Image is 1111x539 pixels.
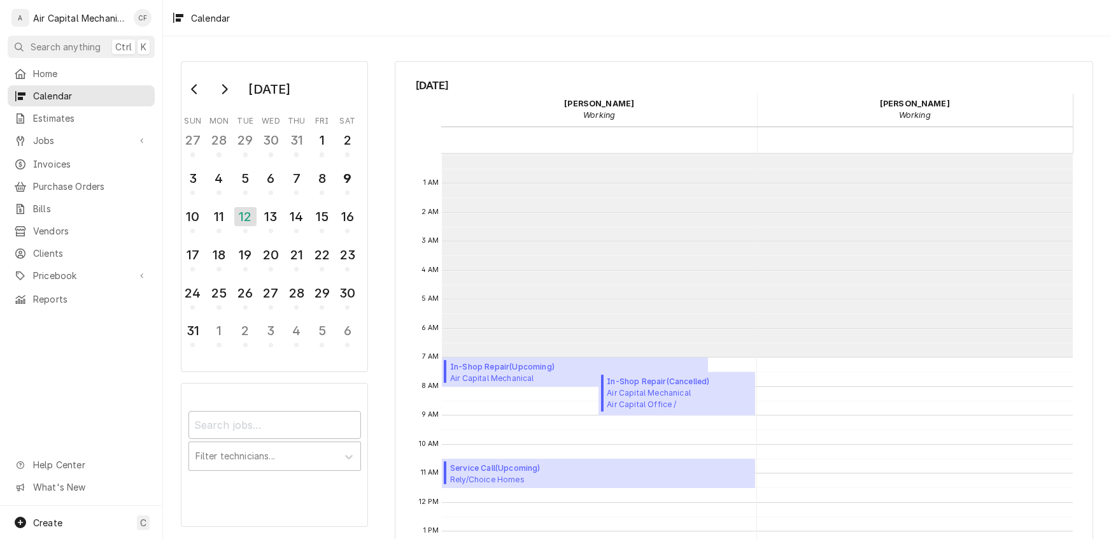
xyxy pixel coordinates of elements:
[33,247,148,260] span: Clients
[33,269,129,282] span: Pricebook
[33,111,148,125] span: Estimates
[418,323,442,333] span: 6 AM
[312,245,332,264] div: 22
[232,111,258,127] th: Tuesday
[209,245,229,264] div: 18
[287,207,306,226] div: 14
[757,94,1073,126] div: Mike Randall - Working
[420,178,442,188] span: 1 AM
[309,111,335,127] th: Friday
[8,130,155,151] a: Go to Jobs
[33,480,147,494] span: What's New
[33,458,147,471] span: Help Center
[8,36,155,58] button: Search anythingCtrlK
[418,236,442,246] span: 3 AM
[337,169,357,188] div: 9
[418,265,442,275] span: 4 AM
[450,361,598,373] span: In-Shop Repair ( Upcoming )
[258,111,283,127] th: Wednesday
[234,207,257,226] div: 12
[211,79,237,99] button: Go to next month
[418,410,442,420] span: 9 AM
[312,131,332,150] div: 1
[337,284,357,303] div: 30
[181,383,368,527] div: Calendar Filters
[261,169,281,188] div: 6
[337,207,357,226] div: 16
[33,157,148,171] span: Invoices
[418,294,442,304] span: 5 AM
[206,111,232,127] th: Monday
[450,463,597,474] span: Service Call ( Upcoming )
[441,94,757,126] div: Charles Faure - Working
[880,99,950,108] strong: [PERSON_NAME]
[236,245,255,264] div: 19
[33,67,148,80] span: Home
[419,352,442,362] span: 7 AM
[183,245,202,264] div: 17
[287,131,306,150] div: 31
[115,40,132,54] span: Ctrl
[183,131,202,150] div: 27
[287,284,306,303] div: 28
[450,373,598,383] span: Air Capital Mechanical Air Capital Office / [STREET_ADDRESS]
[183,169,202,188] div: 3
[287,321,306,340] div: 4
[287,169,306,188] div: 7
[8,289,155,310] a: Reports
[312,169,332,188] div: 8
[8,220,155,241] a: Vendors
[337,131,357,150] div: 2
[261,207,281,226] div: 13
[261,284,281,303] div: 27
[607,376,751,387] span: In-Shop Repair ( Cancelled )
[209,131,229,150] div: 28
[33,517,62,528] span: Create
[442,357,709,387] div: In-Shop Repair(Upcoming)Air Capital MechanicalAir Capital Office / [STREET_ADDRESS]
[442,357,709,387] div: [Service] In-Shop Repair Air Capital Mechanical Air Capital Office / 5680 E Bristol Cir, Bel Aire...
[442,459,756,488] div: [Service] Service Call Rely/Choice Homes Dan Wissman / 1017 Sandpiper Cir, Wichita, KS 67230 ID: ...
[416,77,1073,94] span: [DATE]
[450,474,597,484] span: Rely/Choice Homes [PERSON_NAME] / [STREET_ADDRESS]
[209,169,229,188] div: 4
[33,11,127,25] div: Air Capital Mechanical
[209,207,229,226] div: 11
[33,224,148,238] span: Vendors
[244,78,295,100] div: [DATE]
[180,111,206,127] th: Sunday
[183,321,202,340] div: 31
[33,292,148,306] span: Reports
[209,321,229,340] div: 1
[312,284,332,303] div: 29
[8,243,155,264] a: Clients
[33,180,148,193] span: Purchase Orders
[141,40,146,54] span: K
[598,372,755,415] div: [Service] In-Shop Repair Air Capital Mechanical Air Capital Office / 5680 E Bristol Cir, Bel Aire...
[134,9,152,27] div: CF
[8,477,155,498] a: Go to What's New
[420,526,442,536] span: 1 PM
[236,131,255,150] div: 29
[416,439,442,449] span: 10 AM
[335,111,360,127] th: Saturday
[899,110,931,120] em: Working
[188,399,361,484] div: Calendar Filters
[8,108,155,129] a: Estimates
[284,111,309,127] th: Thursday
[183,207,202,226] div: 10
[188,411,361,439] input: Search jobs...
[209,284,229,303] div: 25
[8,198,155,219] a: Bills
[183,284,202,303] div: 24
[312,207,332,226] div: 15
[33,134,129,147] span: Jobs
[8,85,155,106] a: Calendar
[182,79,208,99] button: Go to previous month
[33,89,148,103] span: Calendar
[8,176,155,197] a: Purchase Orders
[416,497,442,507] span: 12 PM
[8,63,155,84] a: Home
[8,454,155,475] a: Go to Help Center
[11,9,29,27] div: A
[418,207,442,217] span: 2 AM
